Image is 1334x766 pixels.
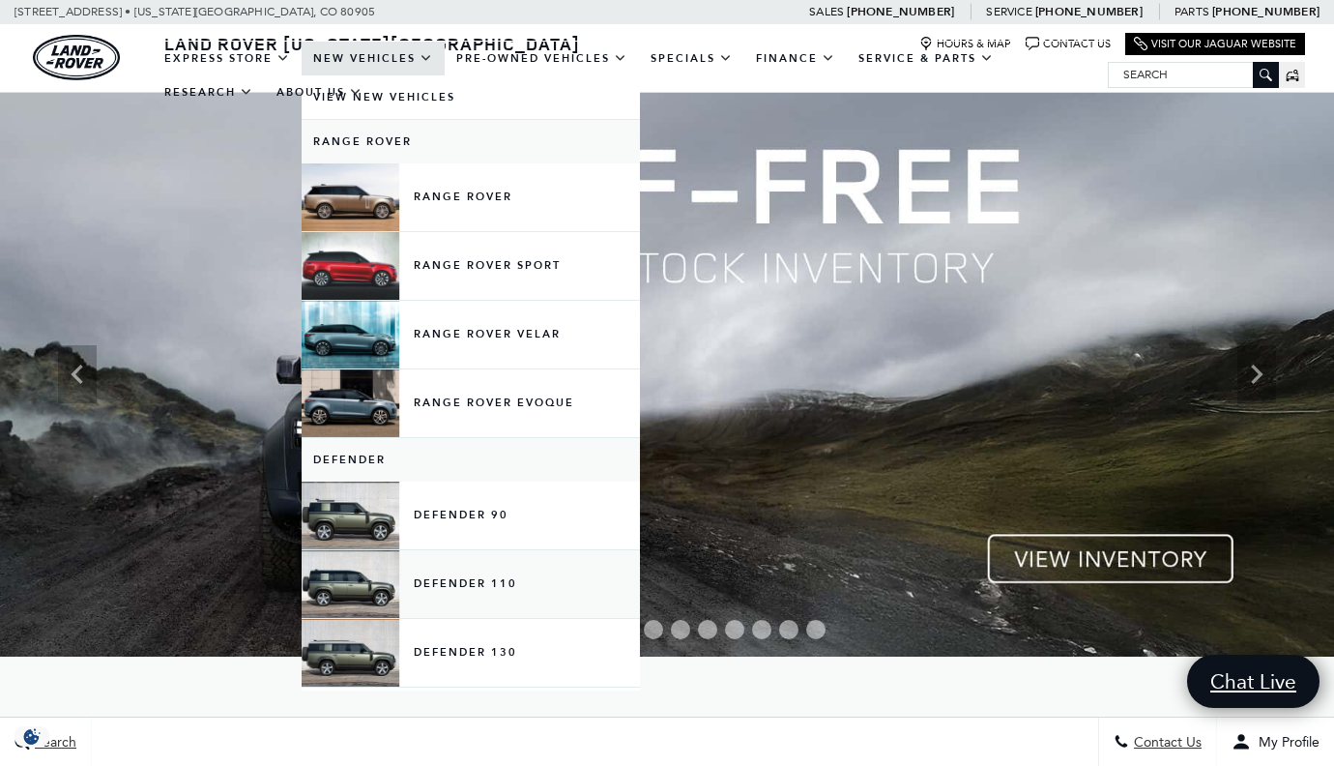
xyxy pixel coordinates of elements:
[752,620,771,639] span: Go to slide 10
[671,620,690,639] span: Go to slide 7
[698,620,717,639] span: Go to slide 8
[847,42,1005,75] a: Service & Parts
[302,75,640,119] a: View New Vehicles
[302,438,640,482] a: Defender
[153,75,265,109] a: Research
[1026,37,1111,51] a: Contact Us
[725,620,744,639] span: Go to slide 9
[1237,345,1276,403] div: Next
[1201,668,1306,694] span: Chat Live
[302,482,640,549] a: Defender 90
[265,75,374,109] a: About Us
[164,32,580,55] span: Land Rover [US_STATE][GEOGRAPHIC_DATA]
[10,726,54,747] img: Opt-Out Icon
[153,32,592,55] a: Land Rover [US_STATE][GEOGRAPHIC_DATA]
[986,5,1031,18] span: Service
[445,42,639,75] a: Pre-Owned Vehicles
[1134,37,1296,51] a: Visit Our Jaguar Website
[302,369,640,437] a: Range Rover Evoque
[644,620,663,639] span: Go to slide 6
[809,5,844,18] span: Sales
[10,726,54,747] section: Click to Open Cookie Consent Modal
[1251,734,1319,751] span: My Profile
[33,35,120,80] a: land-rover
[33,35,120,80] img: Land Rover
[639,42,744,75] a: Specials
[58,345,97,403] div: Previous
[302,550,640,618] a: Defender 110
[302,301,640,368] a: Range Rover Velar
[302,120,640,163] a: Range Rover
[302,42,445,75] a: New Vehicles
[1217,718,1334,766] button: Open user profile menu
[302,163,640,231] a: Range Rover
[806,620,826,639] span: Go to slide 12
[1035,4,1143,19] a: [PHONE_NUMBER]
[1174,5,1209,18] span: Parts
[919,37,1011,51] a: Hours & Map
[153,42,302,75] a: EXPRESS STORE
[302,688,640,731] a: Discovery
[1187,655,1319,708] a: Chat Live
[153,42,1108,109] nav: Main Navigation
[302,232,640,300] a: Range Rover Sport
[847,4,954,19] a: [PHONE_NUMBER]
[1129,734,1202,751] span: Contact Us
[1109,63,1278,86] input: Search
[302,619,640,687] a: Defender 130
[14,5,375,18] a: [STREET_ADDRESS] • [US_STATE][GEOGRAPHIC_DATA], CO 80905
[1212,4,1319,19] a: [PHONE_NUMBER]
[744,42,847,75] a: Finance
[779,620,798,639] span: Go to slide 11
